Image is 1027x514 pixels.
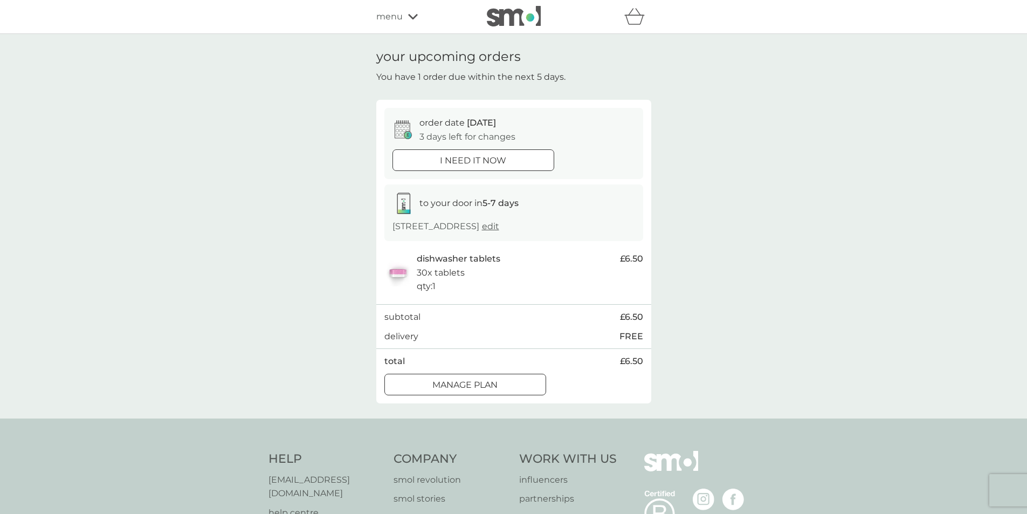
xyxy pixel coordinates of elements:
a: partnerships [519,492,617,506]
img: smol [644,451,698,488]
img: visit the smol Facebook page [722,489,744,510]
h4: Help [268,451,383,468]
a: [EMAIL_ADDRESS][DOMAIN_NAME] [268,473,383,501]
a: smol stories [394,492,508,506]
span: £6.50 [620,310,643,324]
p: subtotal [384,310,421,324]
p: total [384,354,405,368]
p: FREE [619,330,643,344]
p: You have 1 order due within the next 5 days. [376,70,566,84]
span: to your door in [419,198,519,208]
img: visit the smol Instagram page [693,489,714,510]
p: i need it now [440,154,506,168]
p: [STREET_ADDRESS] [392,220,499,234]
span: menu [376,10,403,24]
p: 3 days left for changes [419,130,515,144]
a: edit [482,221,499,231]
span: £6.50 [620,252,643,266]
p: delivery [384,330,418,344]
div: basket [624,6,651,28]
p: qty : 1 [417,279,436,293]
a: smol revolution [394,473,508,487]
p: Manage plan [432,378,498,392]
button: Manage plan [384,374,546,395]
span: £6.50 [620,354,643,368]
p: order date [419,116,496,130]
h1: your upcoming orders [376,49,521,65]
h4: Company [394,451,508,468]
span: [DATE] [467,118,496,128]
p: dishwasher tablets [417,252,500,266]
strong: 5-7 days [483,198,519,208]
img: smol [487,6,541,26]
button: i need it now [392,149,554,171]
a: influencers [519,473,617,487]
h4: Work With Us [519,451,617,468]
p: 30x tablets [417,266,465,280]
